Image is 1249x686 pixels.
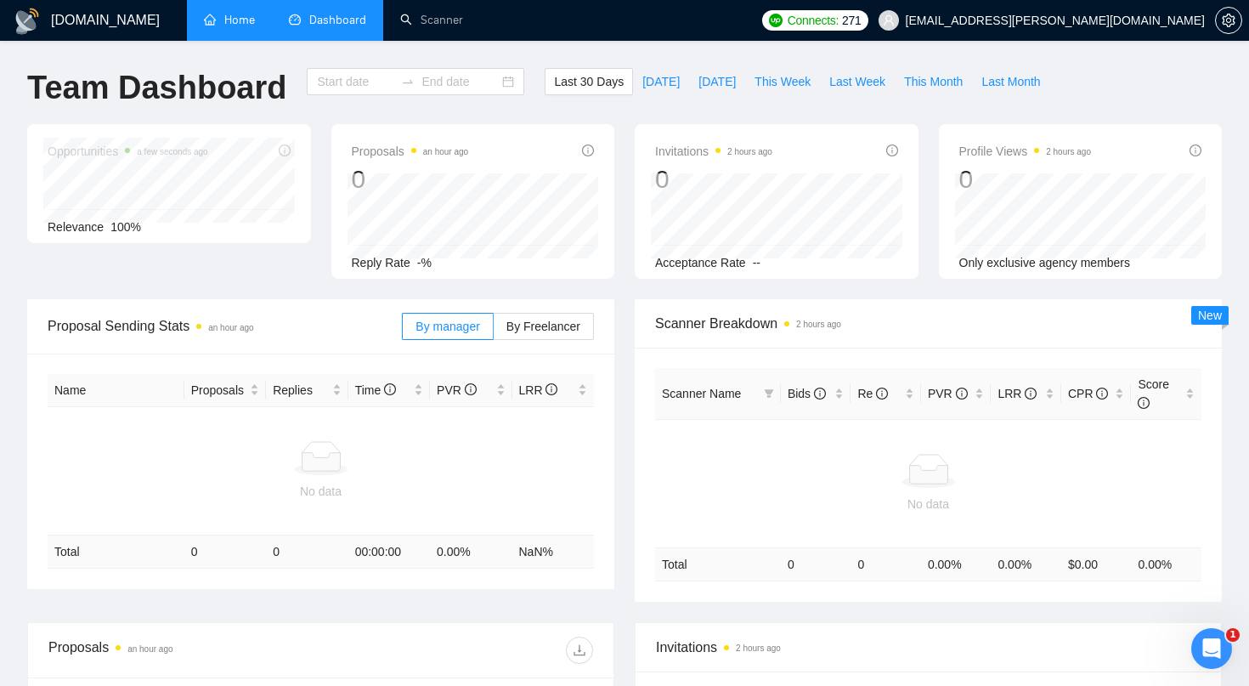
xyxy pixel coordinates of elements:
span: Re [857,387,888,400]
span: info-circle [814,388,826,400]
button: download [566,637,593,664]
span: Proposals [191,381,246,400]
td: NaN % [512,536,595,569]
span: info-circle [465,383,477,395]
span: LRR [519,383,558,397]
span: 271 [842,11,861,30]
span: info-circle [1025,388,1037,400]
span: PVR [437,383,477,397]
th: Replies [266,374,348,407]
iframe: Intercom live chat [1191,628,1232,669]
span: Last Month [981,72,1040,91]
span: to [401,75,415,88]
time: an hour ago [127,644,172,654]
span: dashboard [289,14,301,26]
td: Total [655,547,781,581]
span: filter [764,388,774,399]
button: Last Month [972,68,1049,95]
td: 0.00 % [991,547,1061,581]
span: Scanner Name [662,387,741,400]
input: Start date [317,72,394,91]
span: info-circle [886,145,898,156]
a: homeHome [204,13,255,27]
td: 0 [184,536,266,569]
div: 0 [352,163,469,196]
td: 0.00 % [1131,547,1201,581]
span: Connects: [788,11,839,30]
span: [DATE] [698,72,736,91]
img: upwork-logo.png [769,14,783,27]
span: This Week [754,72,811,91]
span: user [883,14,895,26]
td: 0 [781,547,851,581]
time: an hour ago [423,147,468,156]
input: End date [421,72,499,91]
div: No data [662,495,1195,513]
div: No data [54,482,587,501]
td: 0 [266,536,348,569]
span: LRR [998,387,1037,400]
span: swap-right [401,75,415,88]
span: Score [1138,377,1169,410]
span: 1 [1226,628,1240,642]
span: info-circle [384,383,396,395]
span: -% [417,256,432,269]
span: Replies [273,381,328,400]
span: Profile Views [959,141,1092,162]
time: 2 hours ago [796,320,841,329]
span: This Month [904,72,963,91]
button: Last Week [820,68,895,95]
a: setting [1215,14,1242,27]
td: 0.00 % [430,536,511,569]
span: By manager [415,320,479,333]
div: Proposals [48,637,321,664]
span: Reply Rate [352,256,410,269]
span: Acceptance Rate [655,256,746,269]
td: Total [48,536,184,569]
span: Last Week [829,72,885,91]
th: Name [48,374,184,407]
span: [DATE] [642,72,680,91]
a: searchScanner [400,13,463,27]
button: This Week [745,68,820,95]
span: setting [1216,14,1241,27]
span: By Freelancer [506,320,580,333]
span: info-circle [1138,397,1150,409]
span: Time [355,383,396,397]
span: info-circle [582,145,594,156]
span: Proposals [352,141,469,162]
td: 0.00 % [921,547,992,581]
span: Scanner Breakdown [655,313,1201,334]
span: 100% [110,220,141,234]
span: -- [753,256,760,269]
span: PVR [928,387,968,400]
div: 0 [959,163,1092,196]
span: info-circle [1096,388,1108,400]
time: 2 hours ago [727,147,772,156]
button: [DATE] [689,68,745,95]
button: [DATE] [633,68,689,95]
td: $ 0.00 [1061,547,1132,581]
th: Proposals [184,374,266,407]
button: setting [1215,7,1242,34]
span: Only exclusive agency members [959,256,1131,269]
span: info-circle [1190,145,1201,156]
span: CPR [1068,387,1108,400]
button: This Month [895,68,972,95]
span: info-circle [876,388,888,400]
span: Relevance [48,220,104,234]
span: Proposal Sending Stats [48,315,402,337]
span: New [1198,309,1222,322]
button: Last 30 Days [545,68,633,95]
span: Invitations [656,637,1201,658]
span: filter [760,381,777,406]
span: info-circle [545,383,557,395]
span: Bids [788,387,826,400]
time: 2 hours ago [736,643,781,653]
span: Dashboard [309,13,366,27]
time: an hour ago [208,323,253,332]
h1: Team Dashboard [27,68,286,108]
img: logo [14,8,41,35]
td: 00:00:00 [348,536,430,569]
span: Last 30 Days [554,72,624,91]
